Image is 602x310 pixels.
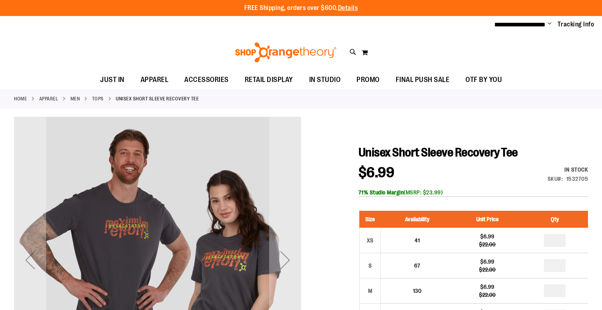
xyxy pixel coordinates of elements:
[184,71,229,89] span: ACCESSORIES
[364,285,376,297] div: M
[457,240,517,248] div: $22.00
[521,211,588,228] th: Qty
[358,189,404,196] b: 71% Studio Margin
[358,164,395,181] span: $6.99
[100,71,125,89] span: JUST IN
[39,95,58,102] a: APPAREL
[414,262,420,269] span: 67
[548,20,552,28] button: Account menu
[245,71,293,89] span: RETAIL DISPLAY
[116,95,199,102] strong: Unisex Short Sleeve Recovery Tee
[396,71,450,89] span: FINAL PUSH SALE
[92,95,104,102] a: Tops
[356,71,380,89] span: PROMO
[548,166,588,174] div: In stock
[244,4,358,13] p: FREE Shipping, orders over $600.
[381,211,453,228] th: Availability
[457,258,517,266] div: $6.99
[309,71,341,89] span: IN STUDIO
[364,260,376,272] div: S
[465,71,502,89] span: OTF BY YOU
[338,4,358,12] a: Details
[141,71,169,89] span: APPAREL
[14,95,27,102] a: Home
[558,20,594,29] a: Tracking Info
[566,175,588,183] div: 1532705
[548,176,563,182] strong: SKU
[359,211,381,228] th: Size
[415,237,420,244] span: 41
[453,211,521,228] th: Unit Price
[358,188,588,196] div: (MSRP: $23.99)
[364,234,376,246] div: XS
[548,166,588,174] div: Availability
[358,146,518,159] span: Unisex Short Sleeve Recovery Tee
[234,42,338,62] img: Shop Orangetheory
[457,283,517,291] div: $6.99
[457,291,517,299] div: $22.00
[457,232,517,240] div: $6.99
[70,95,80,102] a: MEN
[457,266,517,274] div: $22.00
[413,288,421,294] span: 130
